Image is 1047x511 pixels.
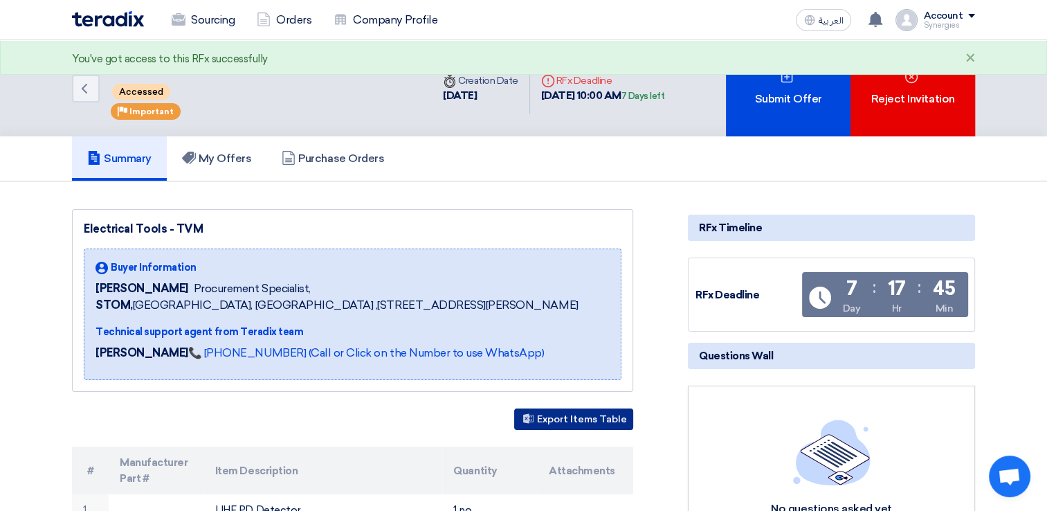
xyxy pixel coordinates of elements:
div: Electrical Tools - TVM [84,221,621,237]
a: My Offers [167,136,267,181]
span: Accessed [112,84,170,100]
div: You've got access to this RFx successfully [72,51,268,67]
a: Sourcing [161,5,246,35]
div: 7 Days left [621,89,665,103]
a: Purchase Orders [266,136,399,181]
img: Teradix logo [72,11,144,27]
div: Min [935,301,953,316]
div: Day [843,301,861,316]
div: 17 [888,279,906,298]
img: profile_test.png [895,9,918,31]
a: Open chat [989,456,1030,497]
div: 7 [846,279,857,298]
div: RFx Timeline [688,215,975,241]
th: Attachments [538,447,633,494]
a: Company Profile [322,5,448,35]
b: STOM, [95,298,133,312]
div: Hr [892,301,902,316]
div: Synergies [923,21,975,29]
button: العربية [796,9,851,31]
th: Manufacturer Part # [109,447,204,494]
div: Account [923,10,963,22]
span: [PERSON_NAME] [95,280,188,297]
th: Item Description [204,447,443,494]
a: Summary [72,136,167,181]
a: 📞 [PHONE_NUMBER] (Call or Click on the Number to use WhatsApp) [188,346,544,359]
div: [DATE] 10:00 AM [541,88,665,104]
div: × [965,51,975,67]
button: Export Items Table [514,409,633,430]
h5: My Offers [182,152,252,165]
span: [GEOGRAPHIC_DATA], [GEOGRAPHIC_DATA] ,[STREET_ADDRESS][PERSON_NAME] [95,297,578,314]
div: Reject Invitation [850,40,975,136]
h5: Purchase Orders [282,152,384,165]
div: Technical support agent from Teradix team [95,325,578,339]
span: Questions Wall [699,348,773,364]
div: : [873,275,876,300]
span: Procurement Specialist, [194,280,311,297]
th: # [72,447,109,494]
div: 45 [933,279,955,298]
th: Quantity [442,447,538,494]
span: Important [129,107,174,116]
strong: [PERSON_NAME] [95,346,188,359]
img: empty_state_list.svg [793,420,871,485]
div: RFx Deadline [695,287,799,303]
div: : [918,275,921,300]
div: Creation Date [443,73,518,88]
div: RFx Deadline [541,73,665,88]
a: Orders [246,5,322,35]
span: Buyer Information [111,260,197,275]
h5: Summary [87,152,152,165]
div: [DATE] [443,88,518,104]
span: العربية [818,16,843,26]
div: Submit Offer [726,40,850,136]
